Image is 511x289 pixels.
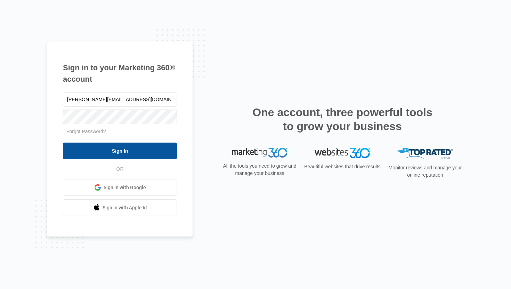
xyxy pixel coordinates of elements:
span: OR [112,166,129,173]
span: Sign in with Google [104,184,146,191]
span: Sign in with Apple Id [103,204,147,211]
p: All the tools you need to grow and manage your business [221,162,299,177]
input: Email [63,92,177,107]
img: Websites 360 [315,148,370,158]
img: Marketing 360 [232,148,287,158]
p: Beautiful websites that drive results [303,163,381,170]
a: Forgot Password? [66,129,106,134]
a: Sign in with Google [63,179,177,196]
input: Sign In [63,143,177,159]
p: Monitor reviews and manage your online reputation [386,164,464,179]
h1: Sign in to your Marketing 360® account [63,62,177,85]
h2: One account, three powerful tools to grow your business [250,105,435,133]
a: Sign in with Apple Id [63,199,177,216]
img: Top Rated Local [397,148,453,159]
